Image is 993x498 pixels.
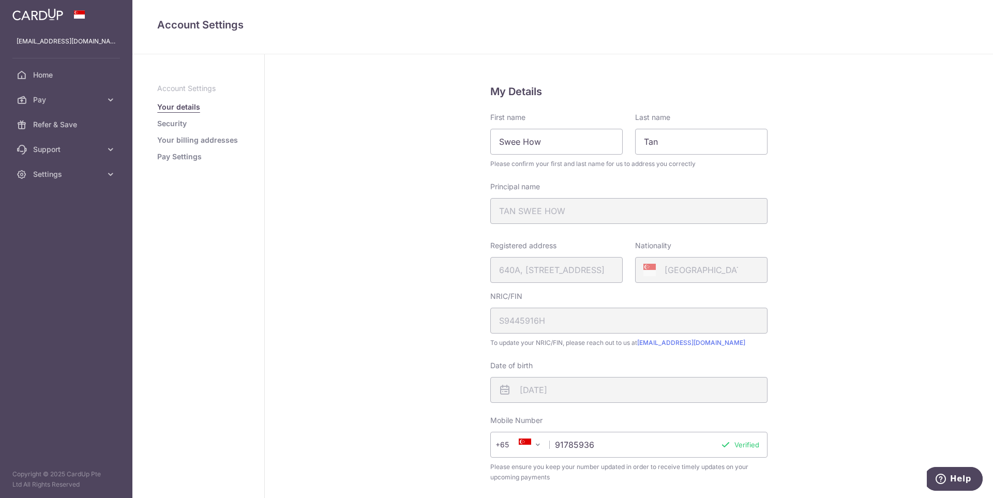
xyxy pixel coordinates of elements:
[33,144,101,155] span: Support
[23,7,44,17] span: Help
[33,119,101,130] span: Refer & Save
[635,240,671,251] label: Nationality
[33,70,101,80] span: Home
[17,36,116,47] p: [EMAIL_ADDRESS][DOMAIN_NAME]
[33,169,101,179] span: Settings
[490,83,768,100] h5: My Details
[927,467,983,493] iframe: Opens a widget where you can find more information
[635,112,670,123] label: Last name
[637,339,745,346] a: [EMAIL_ADDRESS][DOMAIN_NAME]
[490,129,623,155] input: First name
[499,439,523,451] span: +65
[33,95,101,105] span: Pay
[490,159,768,169] span: Please confirm your first and last name for us to address you correctly
[490,240,556,251] label: Registered address
[157,17,968,33] h4: Account Settings
[157,135,238,145] a: Your billing addresses
[490,112,525,123] label: First name
[157,152,202,162] a: Pay Settings
[635,129,768,155] input: Last name
[490,462,768,482] span: Please ensure you keep your number updated in order to receive timely updates on your upcoming pa...
[490,338,768,348] span: To update your NRIC/FIN, please reach out to us at
[12,8,63,21] img: CardUp
[490,360,533,371] label: Date of birth
[157,83,239,94] p: Account Settings
[490,182,540,192] label: Principal name
[495,439,523,451] span: +65
[157,118,187,129] a: Security
[490,291,522,301] label: NRIC/FIN
[157,102,200,112] a: Your details
[490,415,543,426] label: Mobile Number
